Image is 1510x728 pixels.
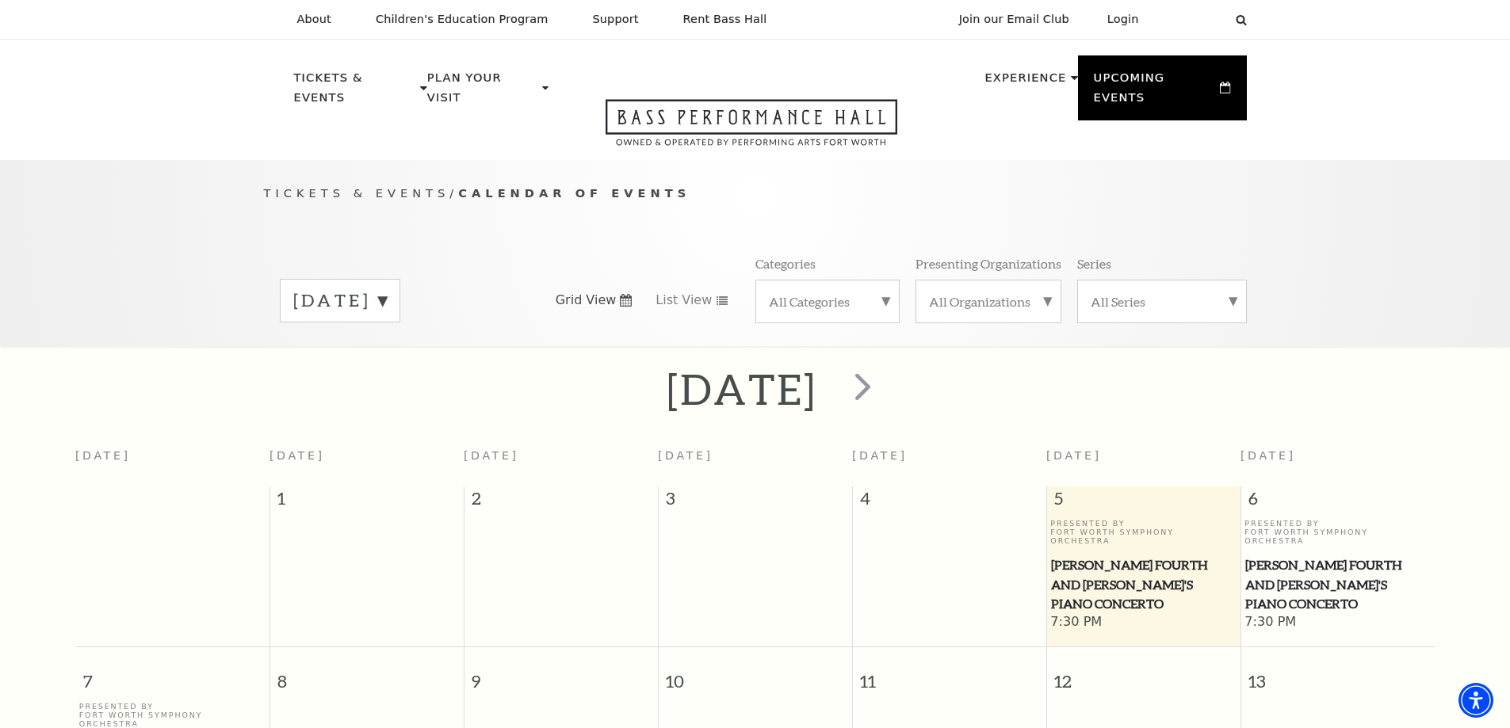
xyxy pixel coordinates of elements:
[427,68,538,116] p: Plan Your Visit
[658,449,713,462] span: [DATE]
[458,186,690,200] span: Calendar of Events
[264,184,1247,204] p: /
[656,292,712,309] span: List View
[464,647,658,702] span: 9
[1241,647,1435,702] span: 13
[1047,647,1240,702] span: 12
[464,449,519,462] span: [DATE]
[1164,12,1221,27] select: Select:
[75,440,270,486] th: [DATE]
[556,292,617,309] span: Grid View
[1244,614,1431,631] span: 7:30 PM
[1094,68,1217,116] p: Upcoming Events
[75,647,270,702] span: 7
[916,255,1061,272] p: Presenting Organizations
[929,293,1048,310] label: All Organizations
[853,647,1046,702] span: 11
[270,449,325,462] span: [DATE]
[769,293,886,310] label: All Categories
[1244,519,1431,546] p: Presented By Fort Worth Symphony Orchestra
[1077,255,1111,272] p: Series
[1050,519,1237,546] p: Presented By Fort Worth Symphony Orchestra
[659,647,852,702] span: 10
[1241,486,1435,518] span: 6
[376,13,549,26] p: Children's Education Program
[1047,486,1240,518] span: 5
[297,13,331,26] p: About
[984,68,1066,97] p: Experience
[853,486,1046,518] span: 4
[831,361,889,417] button: next
[1051,555,1236,614] span: [PERSON_NAME] Fourth and [PERSON_NAME]'s Piano Concerto
[1458,683,1493,718] div: Accessibility Menu
[659,486,852,518] span: 3
[755,255,816,272] p: Categories
[270,647,464,702] span: 8
[683,13,767,26] p: Rent Bass Hall
[852,449,908,462] span: [DATE]
[549,99,954,160] a: Open this option
[593,13,639,26] p: Support
[1245,555,1430,614] span: [PERSON_NAME] Fourth and [PERSON_NAME]'s Piano Concerto
[1046,449,1102,462] span: [DATE]
[1050,614,1237,631] span: 7:30 PM
[464,486,658,518] span: 2
[1091,293,1233,310] label: All Series
[293,288,387,313] label: [DATE]
[264,186,450,200] span: Tickets & Events
[270,486,464,518] span: 1
[667,364,816,414] h2: [DATE]
[1240,449,1296,462] span: [DATE]
[294,68,417,116] p: Tickets & Events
